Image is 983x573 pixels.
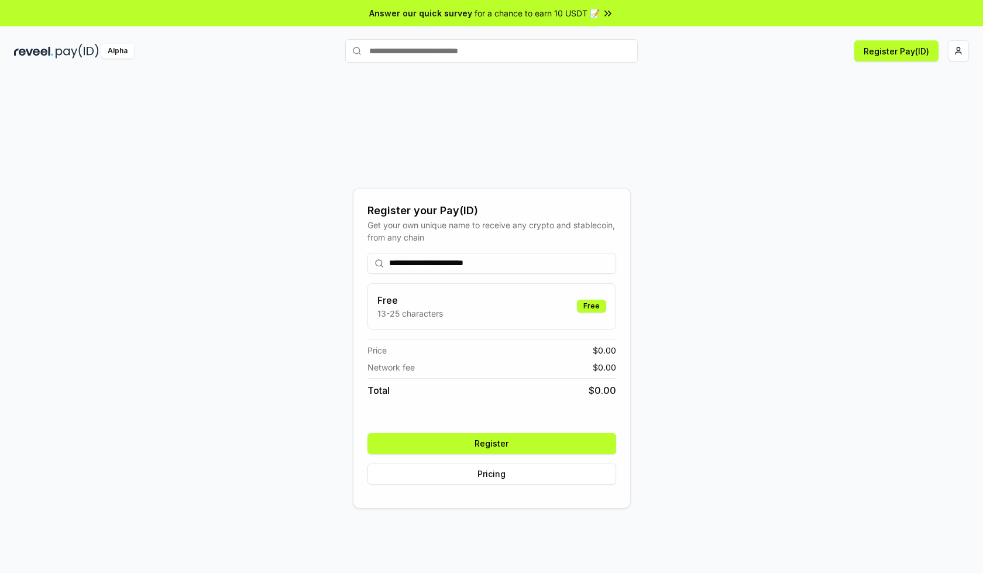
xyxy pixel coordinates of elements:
img: pay_id [56,44,99,59]
button: Pricing [367,464,616,485]
span: Total [367,383,390,397]
div: Free [577,300,606,313]
div: Get your own unique name to receive any crypto and stablecoin, from any chain [367,219,616,243]
span: $ 0.00 [589,383,616,397]
span: $ 0.00 [593,361,616,373]
h3: Free [377,293,443,307]
span: Network fee [367,361,415,373]
span: $ 0.00 [593,344,616,356]
div: Register your Pay(ID) [367,203,616,219]
img: reveel_dark [14,44,53,59]
button: Register [367,433,616,454]
span: Price [367,344,387,356]
span: for a chance to earn 10 USDT 📝 [475,7,600,19]
p: 13-25 characters [377,307,443,320]
span: Answer our quick survey [369,7,472,19]
div: Alpha [101,44,134,59]
button: Register Pay(ID) [854,40,939,61]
